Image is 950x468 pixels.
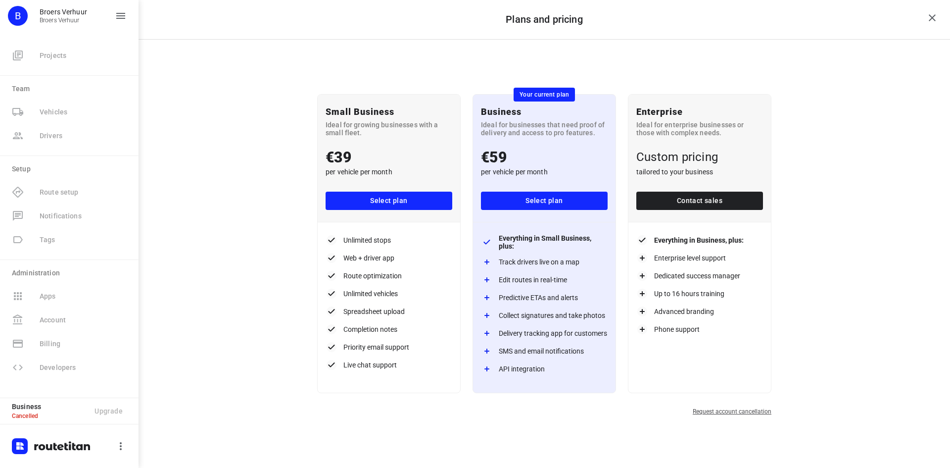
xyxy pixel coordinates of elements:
li: Route optimization [326,270,452,282]
button: close [922,8,942,28]
li: Dedicated success manager [636,270,763,282]
li: API integration [481,363,608,375]
span: Contact sales [644,195,755,207]
button: Select plan [481,192,608,210]
li: Up to 16 hours training [636,288,763,300]
li: Priority email support [326,341,452,353]
b: Everything in Business, plus: [654,236,744,244]
p: Broers Verhuur [40,8,87,16]
li: Spreadsheet upload [326,306,452,317]
p: Enterprise [636,106,763,117]
p: Ideal for growing businesses with a small fleet. [326,121,452,137]
li: Enterprise level support [636,252,763,264]
li: Advanced branding [636,306,763,317]
span: Select plan [489,195,600,207]
p: Business [481,106,608,117]
li: Track drivers live on a map [481,256,608,268]
p: per vehicle per month [326,168,452,176]
a: Request account cancellation [693,408,771,415]
li: Web + driver app [326,252,452,264]
button: Select plan [326,192,452,210]
p: Small Business [326,106,452,117]
li: Completion notes [326,323,452,335]
span: Select plan [333,195,444,207]
p: Setup [12,164,131,174]
li: Unlimited vehicles [326,288,452,300]
li: Edit routes in real-time [481,274,608,286]
p: Ideal for enterprise businesses or those with complex needs. [636,121,763,137]
b: Everything in Small Business, plus: [499,234,608,250]
span: Your current plan [514,91,575,98]
h6: Plans and pricing [506,14,583,25]
li: Delivery tracking app for customers [481,327,608,339]
p: Business [12,403,87,411]
li: Live chat support [326,359,452,371]
li: SMS and email notifications [481,345,608,357]
a: Contact sales [636,192,763,210]
div: B [8,6,28,26]
span: Cancelled [12,413,38,419]
p: tailored to your business [636,168,763,176]
p: Team [12,84,131,94]
p: Broers Verhuur [40,17,87,24]
p: Ideal for businesses that need proof of delivery and access to pro features. [481,121,608,137]
li: Collect signatures and take photos [481,310,608,321]
p: per vehicle per month [481,168,608,176]
p: Custom pricing [636,149,763,166]
p: €39 [326,149,452,166]
p: Administration [12,268,131,278]
li: Predictive ETAs and alerts [481,292,608,304]
li: Phone support [636,323,763,335]
li: Unlimited stops [326,234,452,246]
p: €59 [481,149,608,166]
